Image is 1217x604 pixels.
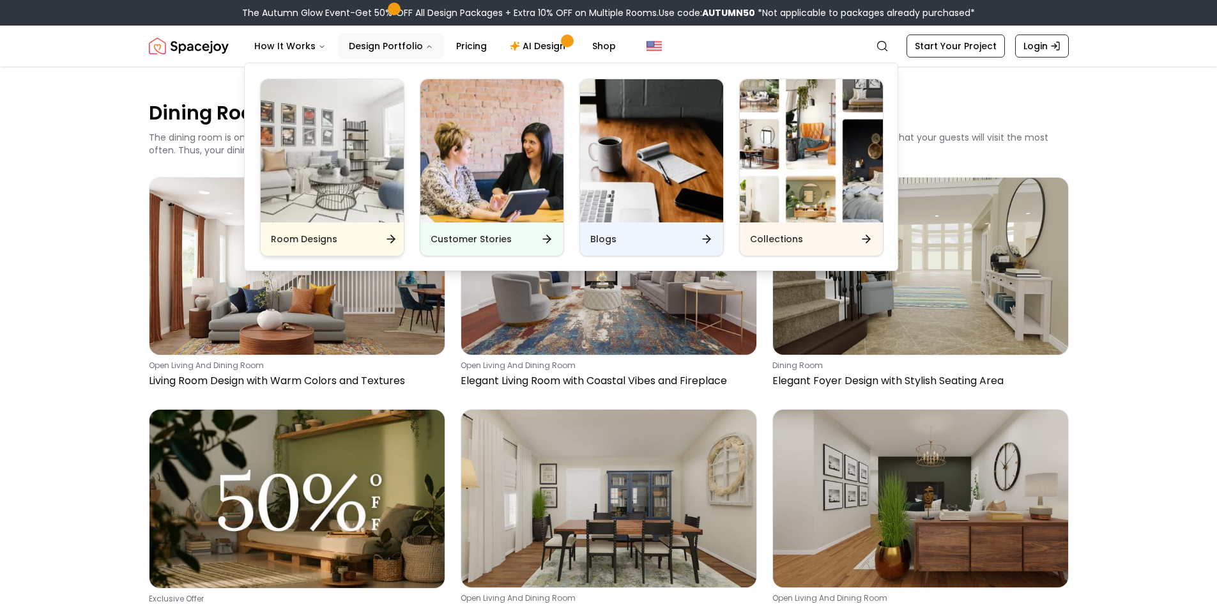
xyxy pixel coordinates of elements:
p: Dining Room Design Ideas [149,100,1069,126]
a: Spacejoy [149,33,229,59]
h6: Room Designs [271,233,337,245]
img: Spacejoy Logo [149,33,229,59]
img: Living Room Design with Warm Colors and Textures [149,178,445,355]
p: dining room [772,360,1064,371]
p: Elegant Foyer Design with Stylish Seating Area [772,373,1064,389]
img: Get 50% OFF All Design Packages [149,410,445,587]
img: Dining Room Classic Elegant with Blue Cabinet [461,410,756,587]
img: Elegant Foyer Design with Stylish Seating Area [773,178,1068,355]
b: AUTUMN50 [702,6,755,19]
a: AI Design [500,33,579,59]
span: *Not applicable to packages already purchased* [755,6,975,19]
a: Shop [582,33,626,59]
button: How It Works [244,33,336,59]
img: Collections [740,79,883,222]
a: Login [1015,35,1069,58]
div: The Autumn Glow Event-Get 50% OFF All Design Packages + Extra 10% OFF on Multiple Rooms. [242,6,975,19]
h6: Collections [750,233,803,245]
h6: Blogs [590,233,616,245]
img: United States [647,38,662,54]
nav: Main [244,33,626,59]
div: Design Portfolio [245,63,899,272]
img: Room Designs [261,79,404,222]
a: Customer StoriesCustomer Stories [420,79,564,256]
a: Start Your Project [907,35,1005,58]
p: open living and dining room [461,593,752,603]
nav: Global [149,26,1069,66]
p: open living and dining room [772,593,1064,603]
p: Living Room Design with Warm Colors and Textures [149,373,440,389]
p: open living and dining room [149,360,440,371]
a: Room DesignsRoom Designs [260,79,404,256]
a: Pricing [446,33,497,59]
a: Elegant Living Room with Coastal Vibes and Fireplaceopen living and dining roomElegant Living Roo... [461,177,757,394]
img: Customer Stories [420,79,563,222]
button: Design Portfolio [339,33,443,59]
p: Elegant Living Room with Coastal Vibes and Fireplace [461,373,752,389]
span: Use code: [659,6,755,19]
img: Blogs [580,79,723,222]
p: Exclusive Offer [149,594,440,604]
a: Living Room Design with Warm Colors and Texturesopen living and dining roomLiving Room Design wit... [149,177,445,394]
h6: Customer Stories [431,233,512,245]
p: The dining room is one of the few places in your home which allows a family to sit together every... [149,131,1048,157]
a: CollectionsCollections [739,79,884,256]
img: Living Room: Mid-Century Modern with Green Accent Wall [773,410,1068,587]
a: BlogsBlogs [579,79,724,256]
p: open living and dining room [461,360,752,371]
a: Elegant Foyer Design with Stylish Seating Areadining roomElegant Foyer Design with Stylish Seatin... [772,177,1069,394]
